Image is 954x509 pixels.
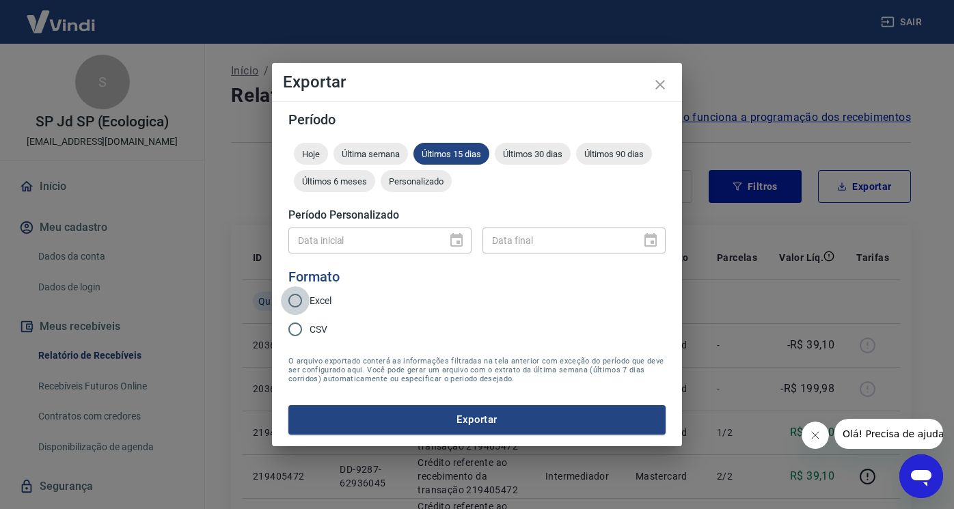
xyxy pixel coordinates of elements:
h5: Período Personalizado [288,208,666,222]
div: Últimos 30 dias [495,143,571,165]
div: Hoje [294,143,328,165]
span: Últimos 30 dias [495,149,571,159]
div: Última semana [333,143,408,165]
input: DD/MM/YYYY [288,228,437,253]
span: Hoje [294,149,328,159]
span: Última semana [333,149,408,159]
input: DD/MM/YYYY [482,228,631,253]
span: Personalizado [381,176,452,187]
div: Últimos 6 meses [294,170,375,192]
iframe: Mensagem da empresa [834,419,943,449]
div: Últimos 90 dias [576,143,652,165]
iframe: Fechar mensagem [802,422,829,449]
span: Últimos 15 dias [413,149,489,159]
button: close [644,68,677,101]
div: Últimos 15 dias [413,143,489,165]
span: Últimos 90 dias [576,149,652,159]
span: O arquivo exportado conterá as informações filtradas na tela anterior com exceção do período que ... [288,357,666,383]
legend: Formato [288,267,340,287]
h5: Período [288,113,666,126]
button: Exportar [288,405,666,434]
span: Excel [310,294,331,308]
span: Últimos 6 meses [294,176,375,187]
span: Olá! Precisa de ajuda? [8,10,115,20]
div: Personalizado [381,170,452,192]
span: CSV [310,322,327,337]
h4: Exportar [283,74,671,90]
iframe: Botão para abrir a janela de mensagens [899,454,943,498]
